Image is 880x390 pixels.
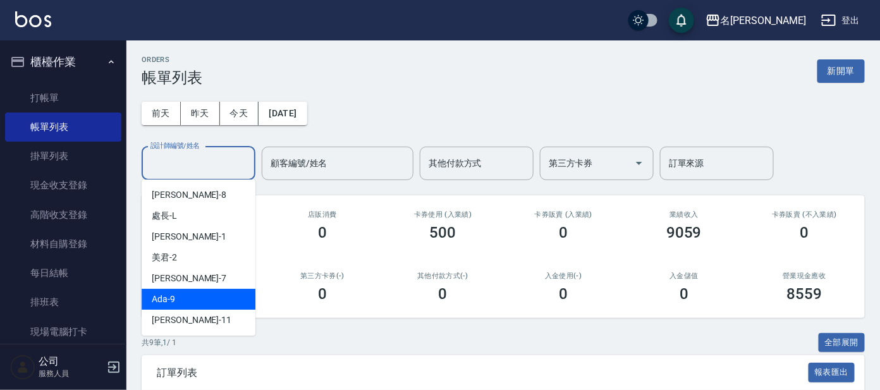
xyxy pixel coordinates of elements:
button: Open [629,153,649,173]
h3: 0 [318,285,327,303]
h3: 0 [559,224,568,241]
button: 全部展開 [819,333,865,353]
button: 前天 [142,102,181,125]
h2: 業績收入 [639,210,730,219]
div: 名[PERSON_NAME] [721,13,806,28]
button: 櫃檯作業 [5,46,121,78]
a: 新開單 [817,64,865,76]
h3: 0 [439,285,448,303]
h2: 卡券販賣 (不入業績) [759,210,850,219]
span: [PERSON_NAME] -7 [152,272,226,285]
h2: 卡券販賣 (入業績) [518,210,609,219]
button: 昨天 [181,102,220,125]
button: save [669,8,694,33]
h2: 入金使用(-) [518,272,609,280]
a: 材料自購登錄 [5,229,121,259]
button: 今天 [220,102,259,125]
label: 設計師編號/姓名 [150,141,200,150]
h3: 500 [430,224,456,241]
h2: ORDERS [142,56,202,64]
span: [PERSON_NAME] -1 [152,230,226,243]
span: 美君 -2 [152,251,177,264]
span: 訂單列表 [157,367,809,379]
button: 報表匯出 [809,363,855,382]
a: 現場電腦打卡 [5,317,121,346]
h3: 0 [680,285,688,303]
h3: 0 [559,285,568,303]
p: 共 9 筆, 1 / 1 [142,337,176,348]
h5: 公司 [39,355,103,368]
h2: 卡券使用 (入業績) [398,210,488,219]
a: 打帳單 [5,83,121,113]
button: [DATE] [259,102,307,125]
span: [PERSON_NAME] -12 [152,334,231,348]
h2: 其他付款方式(-) [398,272,488,280]
button: 名[PERSON_NAME] [700,8,811,34]
a: 帳單列表 [5,113,121,142]
button: 新開單 [817,59,865,83]
a: 排班表 [5,288,121,317]
h3: 帳單列表 [142,69,202,87]
img: Person [10,355,35,380]
span: [PERSON_NAME] -11 [152,314,231,327]
a: 高階收支登錄 [5,200,121,229]
p: 服務人員 [39,368,103,379]
h2: 第三方卡券(-) [278,272,368,280]
a: 掛單列表 [5,142,121,171]
span: [PERSON_NAME] -8 [152,188,226,202]
h2: 入金儲值 [639,272,730,280]
h3: 9059 [666,224,702,241]
h3: 0 [800,224,809,241]
a: 報表匯出 [809,366,855,378]
h2: 營業現金應收 [759,272,850,280]
button: 登出 [816,9,865,32]
span: Ada -9 [152,293,175,306]
h3: 8559 [787,285,822,303]
h3: 0 [318,224,327,241]
h2: 店販消費 [278,210,368,219]
span: 處長 -L [152,209,177,222]
img: Logo [15,11,51,27]
a: 每日結帳 [5,259,121,288]
a: 現金收支登錄 [5,171,121,200]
